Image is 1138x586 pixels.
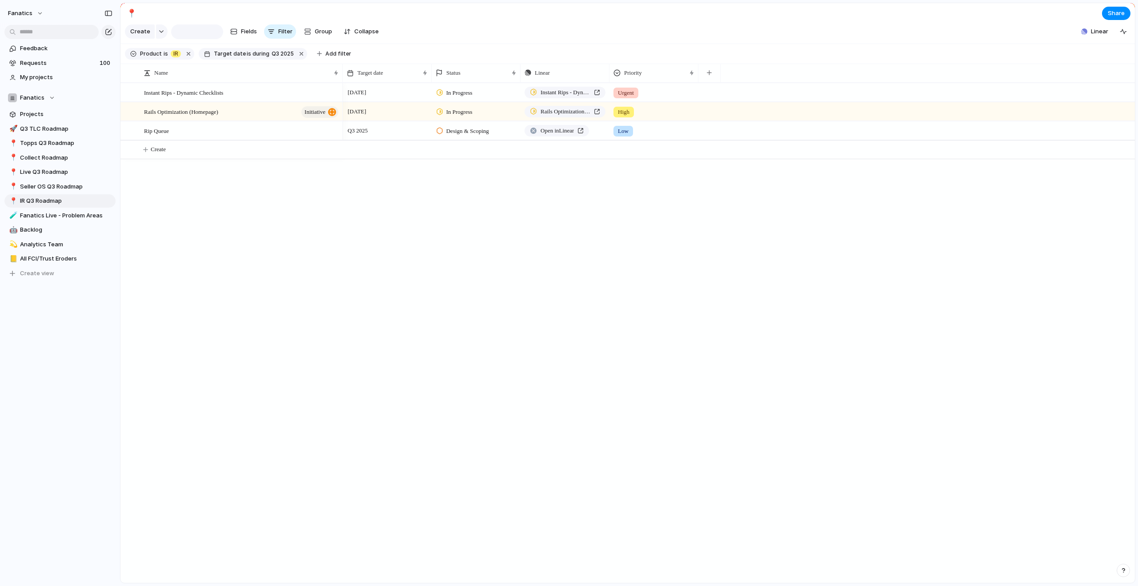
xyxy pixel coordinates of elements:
button: Q3 2025 [270,49,296,59]
div: 🤖 [9,225,16,235]
a: 📍IR Q3 Roadmap [4,194,116,208]
span: Feedback [20,44,112,53]
div: 📍 [9,181,16,192]
button: 📍 [8,168,17,177]
div: 🧪 [9,210,16,221]
span: [DATE] [345,106,369,117]
div: 📍 [127,7,136,19]
span: Target date [357,68,383,77]
div: 📍 [9,167,16,177]
span: fanatics [8,9,32,18]
button: 📍 [8,197,17,205]
span: Rails Optimization (Homepage) [541,107,590,116]
button: 🚀 [8,124,17,133]
span: Share [1108,9,1125,18]
span: Requests [20,59,97,68]
span: Design & Scoping [446,127,489,136]
a: Instant Rips - Dynamic Checklists [525,87,605,98]
span: Rip Queue [144,125,169,136]
div: 🤖Backlog [4,223,116,237]
span: Instant Rips - Dynamic Checklists [144,87,223,97]
span: Topps Q3 Roadmap [20,139,112,148]
span: Q3 TLC Roadmap [20,124,112,133]
a: 📍Topps Q3 Roadmap [4,136,116,150]
button: Filter [264,24,296,39]
div: 📍 [9,138,16,149]
a: 💫Analytics Team [4,238,116,251]
div: 📍 [9,196,16,206]
span: Create [130,27,150,36]
span: Fanatics Live - Problem Areas [20,211,112,220]
div: 🚀 [9,124,16,134]
span: Priority [624,68,642,77]
span: Q3 2025 [272,50,294,58]
a: Feedback [4,42,116,55]
button: Share [1102,7,1130,20]
a: 🧪Fanatics Live - Problem Areas [4,209,116,222]
button: Fields [227,24,260,39]
span: Seller OS Q3 Roadmap [20,182,112,191]
span: is [247,50,251,58]
span: Instant Rips - Dynamic Checklists [541,88,590,97]
span: High [618,108,629,116]
button: Group [300,24,337,39]
span: Filter [278,27,293,36]
button: 🤖 [8,225,17,234]
button: Add filter [312,48,357,60]
button: Create view [4,267,116,280]
div: 📍Live Q3 Roadmap [4,165,116,179]
span: In Progress [446,88,473,97]
span: Backlog [20,225,112,234]
a: Projects [4,108,116,121]
a: Open inLinear [525,125,589,136]
button: Linear [1078,25,1112,38]
button: 📍 [8,182,17,191]
span: Target date [214,50,246,58]
button: IR [169,49,183,59]
span: Low [618,127,629,136]
span: Status [446,68,461,77]
a: 📍Seller OS Q3 Roadmap [4,180,116,193]
span: Linear [1091,27,1108,36]
span: Name [154,68,168,77]
span: Urgent [618,88,634,97]
span: Rails Optimization (Homepage) [144,106,218,116]
span: Create view [20,269,54,278]
span: In Progress [446,108,473,116]
span: initiative [305,106,325,118]
span: Projects [20,110,112,119]
button: Collapse [340,24,382,39]
span: IR [173,50,178,58]
button: fanatics [4,6,48,20]
span: Q3 2025 [345,125,370,136]
a: 📒All FCI/Trust Eroders [4,252,116,265]
span: Collapse [354,27,379,36]
a: My projects [4,71,116,84]
button: isduring [246,49,271,59]
span: Fanatics [20,93,44,102]
a: Rails Optimization (Homepage) [525,106,605,117]
span: 100 [100,59,112,68]
button: is [162,49,170,59]
span: Add filter [325,50,351,58]
button: 📍 [8,139,17,148]
span: Collect Roadmap [20,153,112,162]
a: 🚀Q3 TLC Roadmap [4,122,116,136]
span: My projects [20,73,112,82]
button: 🧪 [8,211,17,220]
span: Live Q3 Roadmap [20,168,112,177]
button: 💫 [8,240,17,249]
span: Fields [241,27,257,36]
a: 📍Collect Roadmap [4,151,116,165]
span: Open in Linear [541,126,574,135]
div: 📍 [9,153,16,163]
a: Requests100 [4,56,116,70]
